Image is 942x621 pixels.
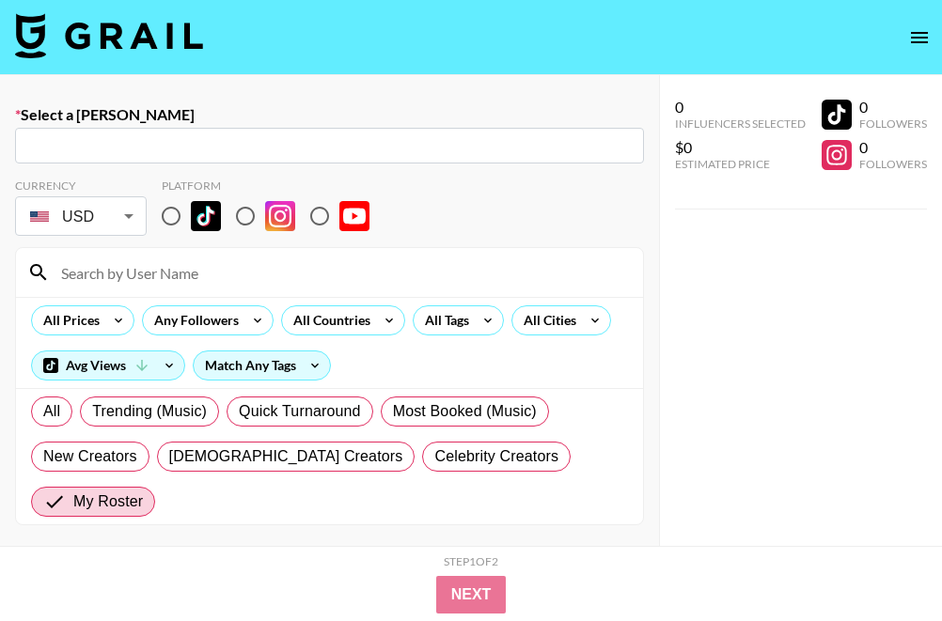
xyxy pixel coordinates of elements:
div: All Tags [414,306,473,334]
div: Influencers Selected [675,116,806,131]
div: 0 [859,98,927,116]
span: Celebrity Creators [434,445,558,468]
span: Trending (Music) [92,400,207,423]
div: Currency [15,179,147,193]
input: Search by User Name [50,257,632,287]
div: All Cities [512,306,580,334]
div: All Prices [32,306,103,334]
div: Step 1 of 2 [444,554,498,568]
div: 0 [859,138,927,157]
span: Quick Turnaround [239,400,361,423]
div: Match Any Tags [194,351,330,380]
button: Next [436,576,507,613]
img: Grail Talent [15,13,203,58]
span: New Creators [43,445,137,468]
div: Platform [162,179,385,193]
span: Most Booked (Music) [393,400,537,423]
span: [DEMOGRAPHIC_DATA] Creators [169,445,403,468]
div: 0 [675,98,806,116]
label: Select a [PERSON_NAME] [15,105,644,124]
div: USD [19,200,143,233]
img: TikTok [191,201,221,231]
img: Instagram [265,201,295,231]
div: Followers [859,116,927,131]
button: open drawer [901,19,938,56]
div: Followers [859,157,927,171]
div: Any Followers [143,306,243,334]
div: $0 [675,138,806,157]
div: Avg Views [32,351,184,380]
span: My Roster [73,490,143,513]
span: All [43,400,60,423]
div: Estimated Price [675,157,806,171]
img: YouTube [339,201,369,231]
div: All Countries [282,306,374,334]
